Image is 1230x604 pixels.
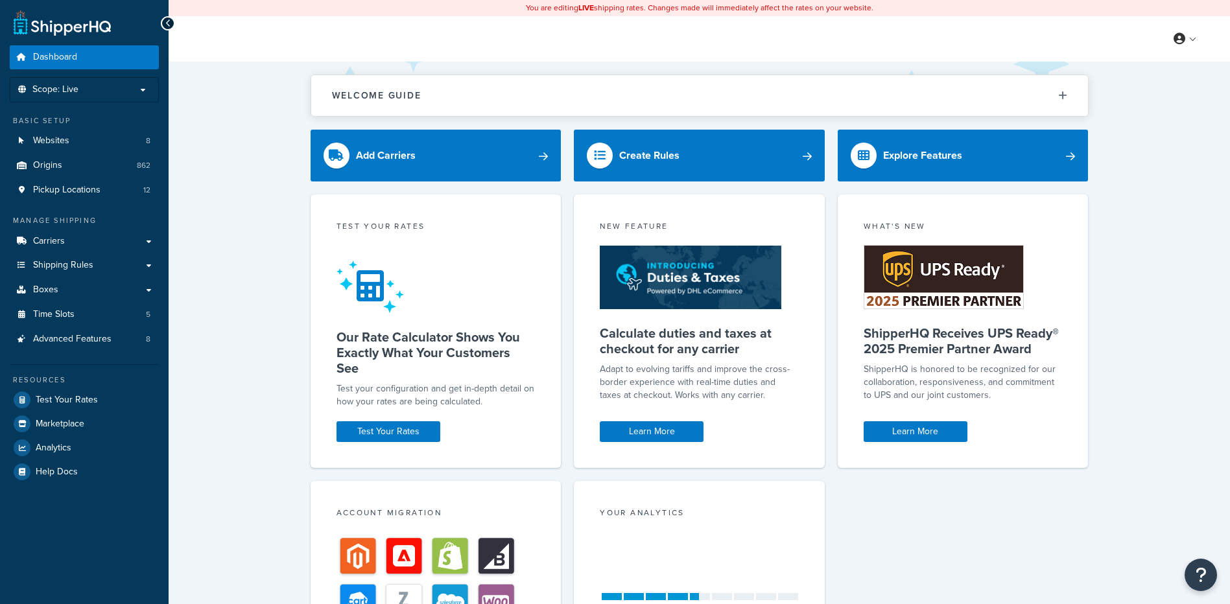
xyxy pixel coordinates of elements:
a: Create Rules [574,130,825,181]
h5: ShipperHQ Receives UPS Ready® 2025 Premier Partner Award [864,325,1063,356]
span: 12 [143,185,150,196]
span: Scope: Live [32,84,78,95]
li: Origins [10,154,159,178]
a: Time Slots5 [10,303,159,327]
p: ShipperHQ is honored to be recognized for our collaboration, responsiveness, and commitment to UP... [864,363,1063,402]
div: New Feature [600,220,799,235]
a: Learn More [600,421,704,442]
a: Advanced Features8 [10,327,159,351]
a: Test Your Rates [10,388,159,412]
button: Open Resource Center [1185,559,1217,591]
a: Boxes [10,278,159,302]
li: Time Slots [10,303,159,327]
li: Pickup Locations [10,178,159,202]
button: Welcome Guide [311,75,1088,116]
a: Help Docs [10,460,159,483]
span: Origins [33,160,62,171]
p: Adapt to evolving tariffs and improve the cross-border experience with real-time duties and taxes... [600,363,799,402]
span: 5 [146,309,150,320]
h2: Welcome Guide [332,91,421,100]
div: Basic Setup [10,115,159,126]
span: Help Docs [36,467,78,478]
span: Shipping Rules [33,260,93,271]
h5: Our Rate Calculator Shows You Exactly What Your Customers See [337,329,536,376]
a: Explore Features [838,130,1089,181]
div: Test your rates [337,220,536,235]
div: Add Carriers [356,146,416,165]
a: Learn More [864,421,967,442]
div: What's New [864,220,1063,235]
span: Pickup Locations [33,185,101,196]
span: 8 [146,135,150,146]
a: Origins862 [10,154,159,178]
span: Time Slots [33,309,75,320]
a: Marketplace [10,412,159,436]
span: Websites [33,135,69,146]
span: Marketplace [36,419,84,430]
span: Test Your Rates [36,395,98,406]
li: Websites [10,129,159,153]
a: Add Carriers [311,130,562,181]
a: Carriers [10,229,159,253]
span: Boxes [33,285,58,296]
span: 862 [137,160,150,171]
a: Shipping Rules [10,253,159,277]
b: LIVE [578,2,594,14]
div: Account Migration [337,507,536,522]
div: Create Rules [619,146,680,165]
span: Analytics [36,443,71,454]
div: Explore Features [883,146,962,165]
div: Manage Shipping [10,215,159,226]
span: Carriers [33,236,65,247]
a: Analytics [10,436,159,459]
li: Advanced Features [10,327,159,351]
a: Pickup Locations12 [10,178,159,202]
a: Websites8 [10,129,159,153]
div: Resources [10,375,159,386]
h5: Calculate duties and taxes at checkout for any carrier [600,325,799,356]
span: 8 [146,334,150,345]
span: Dashboard [33,52,77,63]
a: Test Your Rates [337,421,440,442]
a: Dashboard [10,45,159,69]
span: Advanced Features [33,334,112,345]
div: Test your configuration and get in-depth detail on how your rates are being calculated. [337,382,536,408]
div: Your Analytics [600,507,799,522]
